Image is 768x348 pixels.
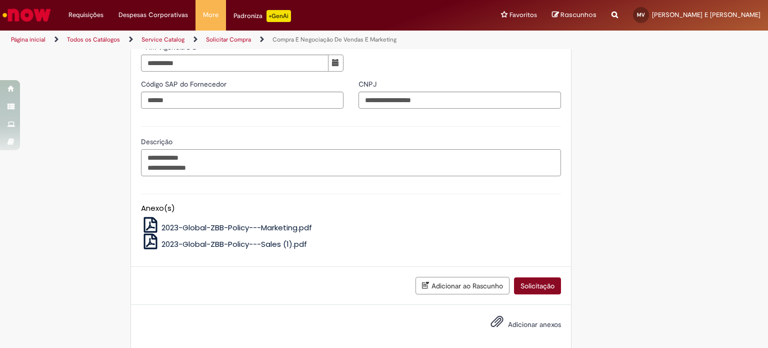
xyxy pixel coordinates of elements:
input: Código SAP do Fornecedor [141,92,343,109]
a: 2023-Global-ZBB-Policy---Marketing.pdf [141,222,312,233]
button: Solicitação [514,277,561,294]
span: MV [637,12,645,18]
img: ServiceNow [1,5,52,25]
span: Despesas Corporativas [118,10,188,20]
a: Rascunhos [552,11,596,20]
span: More [203,10,218,20]
input: Fim vigência DG 09 September 2025 Tuesday [141,55,328,72]
span: 2023-Global-ZBB-Policy---Marketing.pdf [161,222,312,233]
span: CNPJ [358,80,378,89]
a: 2023-Global-ZBB-Policy---Sales (1).pdf [141,239,307,249]
span: Favoritos [509,10,537,20]
span: Descrição [141,137,174,146]
span: 2023-Global-ZBB-Policy---Sales (1).pdf [161,239,307,249]
textarea: Descrição [141,149,561,176]
span: Rascunhos [560,10,596,20]
span: [PERSON_NAME] E [PERSON_NAME] [652,11,760,19]
span: Adicionar anexos [508,320,561,329]
input: CNPJ [358,92,561,109]
span: Requisições [68,10,103,20]
ul: Trilhas de página [7,31,504,49]
button: Mostrar calendário para Fim vigência DG [328,55,343,72]
a: Página inicial [11,36,45,44]
button: Adicionar anexos [488,312,506,335]
button: Adicionar ao Rascunho [415,277,509,294]
div: Padroniza [233,10,291,22]
p: +GenAi [266,10,291,22]
h5: Anexo(s) [141,204,561,213]
a: Service Catalog [141,36,184,44]
a: Solicitar Compra [206,36,251,44]
a: Todos os Catálogos [67,36,120,44]
span: Código SAP do Fornecedor [141,80,228,89]
a: Compra E Negociação De Vendas E Marketing [272,36,396,44]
